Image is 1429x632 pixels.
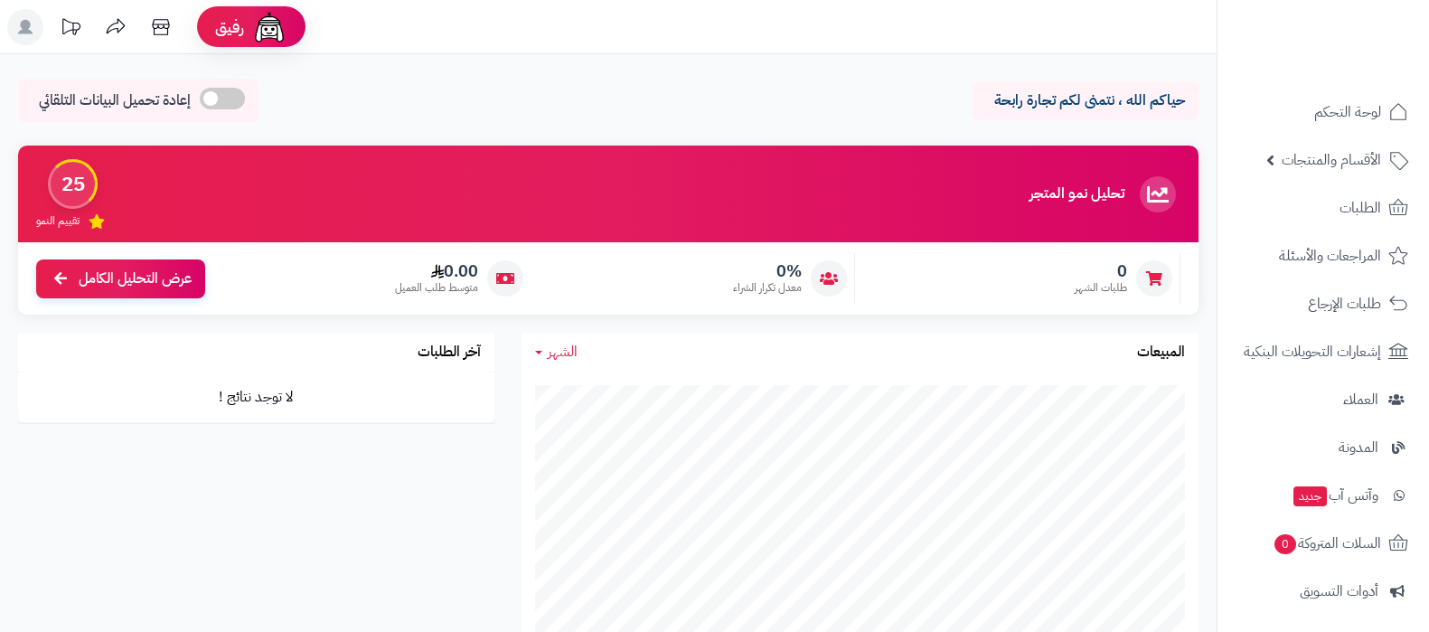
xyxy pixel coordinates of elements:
[1228,186,1418,230] a: الطلبات
[1137,344,1185,361] h3: المبيعات
[1340,195,1381,221] span: الطلبات
[1228,522,1418,565] a: السلات المتروكة0
[1075,280,1127,296] span: طلبات الشهر
[986,90,1185,111] p: حياكم الله ، نتمنى لكم تجارة رابحة
[395,280,478,296] span: متوسط طلب العميل
[1300,579,1378,604] span: أدوات التسويق
[1279,243,1381,269] span: المراجعات والأسئلة
[1228,378,1418,421] a: العملاء
[18,373,494,422] td: لا توجد نتائج !
[1244,339,1381,364] span: إشعارات التحويلات البنكية
[1075,261,1127,281] span: 0
[251,9,287,45] img: ai-face.png
[535,342,578,363] a: الشهر
[36,259,205,298] a: عرض التحليل الكامل
[1228,474,1418,517] a: وآتس آبجديد
[548,341,578,363] span: الشهر
[215,16,244,38] span: رفيق
[1228,234,1418,278] a: المراجعات والأسئلة
[1228,570,1418,613] a: أدوات التسويق
[733,261,802,281] span: 0%
[1339,435,1378,460] span: المدونة
[79,269,192,289] span: عرض التحليل الكامل
[1293,486,1327,506] span: جديد
[1282,147,1381,173] span: الأقسام والمنتجات
[48,9,93,50] a: تحديثات المنصة
[418,344,481,361] h3: آخر الطلبات
[1343,387,1378,412] span: العملاء
[1228,282,1418,325] a: طلبات الإرجاع
[733,280,802,296] span: معدل تكرار الشراء
[1292,483,1378,508] span: وآتس آب
[39,90,191,111] span: إعادة تحميل البيانات التلقائي
[36,213,80,229] span: تقييم النمو
[1314,99,1381,125] span: لوحة التحكم
[1029,186,1124,203] h3: تحليل نمو المتجر
[1228,426,1418,469] a: المدونة
[1228,330,1418,373] a: إشعارات التحويلات البنكية
[1273,531,1381,556] span: السلات المتروكة
[1274,534,1296,554] span: 0
[1228,90,1418,134] a: لوحة التحكم
[395,261,478,281] span: 0.00
[1308,291,1381,316] span: طلبات الإرجاع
